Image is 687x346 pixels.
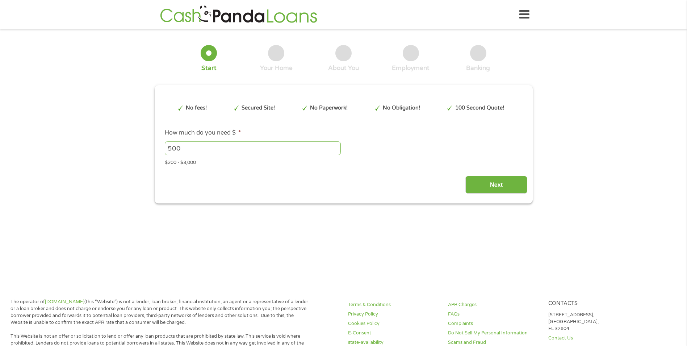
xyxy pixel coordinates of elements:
p: The operator of (this “Website”) is not a lender, loan broker, financial institution, an agent or... [11,298,311,326]
div: $200 - $3,000 [165,157,522,166]
a: FAQs [448,311,539,318]
a: Complaints [448,320,539,327]
h4: Contacts [548,300,640,307]
img: GetLoanNow Logo [158,4,319,25]
a: APR Charges [448,301,539,308]
label: How much do you need $ [165,129,241,137]
a: Cookies Policy [348,320,439,327]
a: E-Consent [348,330,439,337]
input: Next [465,176,527,194]
a: Terms & Conditions [348,301,439,308]
p: No fees! [186,104,207,112]
div: Your Home [260,64,293,72]
p: 100 Second Quote! [455,104,504,112]
p: [STREET_ADDRESS], [GEOGRAPHIC_DATA], FL 32804. [548,312,640,332]
p: No Obligation! [383,104,420,112]
div: About You [328,64,359,72]
a: Do Not Sell My Personal Information [448,330,539,337]
div: Start [201,64,217,72]
p: Secured Site! [242,104,275,112]
p: No Paperwork! [310,104,348,112]
a: [DOMAIN_NAME] [45,299,84,305]
div: Employment [392,64,430,72]
div: Banking [466,64,490,72]
a: Contact Us [548,335,640,342]
a: Privacy Policy [348,311,439,318]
